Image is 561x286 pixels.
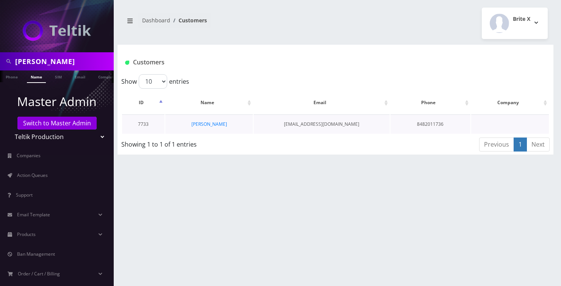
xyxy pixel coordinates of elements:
label: Show entries [121,74,189,89]
li: Customers [170,16,207,24]
button: Brite X [482,8,548,39]
a: SIM [51,70,66,82]
th: Phone: activate to sort column ascending [390,92,470,114]
th: Name: activate to sort column ascending [165,92,253,114]
span: Email Template [17,211,50,218]
th: ID: activate to sort column descending [122,92,165,114]
a: 1 [514,138,527,152]
a: Email [71,70,89,82]
a: Phone [2,70,22,82]
span: Action Queues [17,172,48,178]
a: Next [527,138,550,152]
th: Email: activate to sort column ascending [254,92,389,114]
th: Company: activate to sort column ascending [471,92,549,114]
img: Teltik Production [23,20,91,41]
td: 7733 [122,114,165,134]
a: Company [94,70,120,82]
span: Companies [17,152,41,159]
a: [PERSON_NAME] [191,121,227,127]
span: Support [16,192,33,198]
a: Dashboard [142,17,170,24]
span: Order / Cart / Billing [18,270,60,277]
a: Name [27,70,46,83]
a: Previous [479,138,514,152]
h1: Customers [125,59,474,66]
select: Showentries [139,74,167,89]
td: 8482011736 [390,114,470,134]
h2: Brite X [513,16,530,22]
a: Switch to Master Admin [17,117,97,130]
td: [EMAIL_ADDRESS][DOMAIN_NAME] [254,114,389,134]
span: Products [17,231,36,238]
div: Showing 1 to 1 of 1 entries [121,137,294,149]
nav: breadcrumb [123,13,330,34]
span: Ban Management [17,251,55,257]
input: Search in Company [15,54,112,69]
